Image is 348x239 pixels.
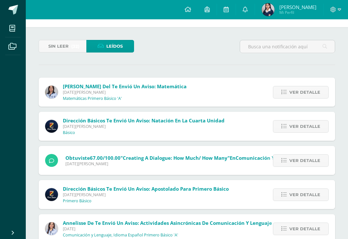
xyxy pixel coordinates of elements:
[45,120,58,133] img: 0125c0eac4c50c44750533c4a7747585.png
[289,86,320,98] span: Ver detalle
[63,220,272,226] span: Annelisse De te envió un aviso: Actividades asincrónicas de Comunicación y Lenguaje
[45,188,58,201] img: 0125c0eac4c50c44750533c4a7747585.png
[63,186,229,192] span: Dirección Básicos te envió un aviso: Apostolado para Primero Básico
[262,3,275,16] img: 8961583368e2b0077117dd0b5a1d1231.png
[106,40,123,52] span: Leídos
[90,155,121,161] span: 67.00/100.00
[289,155,320,167] span: Ver detalle
[63,90,187,95] span: [DATE][PERSON_NAME]
[63,233,178,238] p: Comunicación y Lenguaje, Idioma Español Primero Básico 'A'
[45,222,58,235] img: 856922c122c96dd4492acfa029e91394.png
[289,223,320,235] span: Ver detalle
[71,40,80,52] span: (32)
[63,198,92,204] p: Primero Básico
[48,40,69,52] span: Sin leer
[63,117,225,124] span: Dirección Básicos te envió un aviso: Natación en la Cuarta Unidad
[63,192,229,197] span: [DATE][PERSON_NAME]
[279,4,316,10] span: [PERSON_NAME]
[279,10,316,15] span: Mi Perfil
[39,40,86,53] a: Sin leer(32)
[240,40,335,53] input: Busca una notificación aquí
[289,189,320,201] span: Ver detalle
[63,83,187,90] span: [PERSON_NAME] del te envió un aviso: Matemática
[45,86,58,99] img: 8adba496f07abd465d606718f465fded.png
[63,96,122,101] p: Matemáticas Primero Básico 'A'
[289,120,320,132] span: Ver detalle
[121,155,230,161] span: "Creating a dialogue: How much/ How many"
[63,130,75,135] p: Básico
[63,124,225,129] span: [DATE][PERSON_NAME]
[63,226,272,232] span: [DATE]
[86,40,134,53] a: Leídos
